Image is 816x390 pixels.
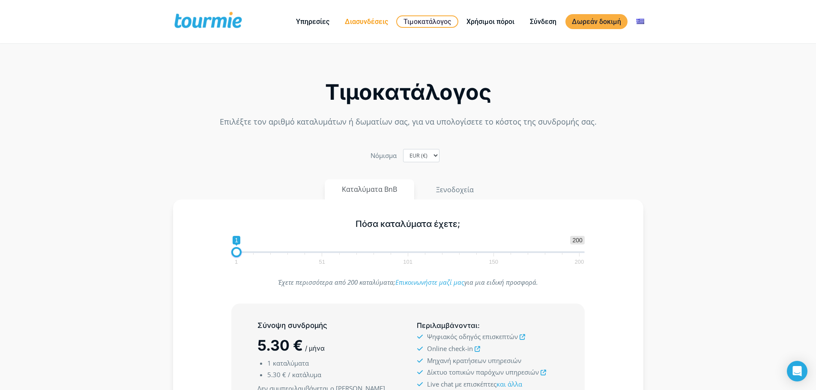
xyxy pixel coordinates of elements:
[565,14,628,29] a: Δωρεάν δοκιμή
[427,356,521,365] span: Μηχανή κρατήσεων υπηρεσιών
[305,344,325,352] span: / μήνα
[427,368,539,376] span: Δίκτυο τοπικών παρόχων υπηρεσιών
[173,82,643,102] h2: Τιμοκατάλογος
[496,380,522,388] a: και άλλα
[417,321,478,330] span: Περιλαμβάνονται
[273,359,309,367] span: καταλύματα
[427,380,522,388] span: Live chat με επισκέπτες
[318,260,326,264] span: 51
[231,277,585,288] p: Έχετε περισσότερα από 200 καταλύματα; για μια ειδική προσφορά.
[257,320,399,331] h5: Σύνοψη συνδρομής
[460,16,521,27] a: Χρήσιμοι πόροι
[338,16,395,27] a: Διασυνδέσεις
[427,332,518,341] span: Ψηφιακός οδηγός επισκεπτών
[371,150,397,161] label: Nόμισμα
[257,336,303,354] span: 5.30 €
[417,320,558,331] h5: :
[395,278,464,286] a: Επικοινωνήστε μαζί μας
[396,15,458,28] a: Τιμοκατάλογος
[231,219,585,229] h5: Πόσα καταλύματα έχετε;
[523,16,563,27] a: Σύνδεση
[267,370,286,379] span: 5.30 €
[427,344,473,353] span: Online check-in
[402,260,414,264] span: 101
[290,16,336,27] a: Υπηρεσίες
[570,236,584,244] span: 200
[288,370,321,379] span: / κατάλυμα
[325,179,414,199] button: Καταλύματα BnB
[574,260,586,264] span: 200
[418,179,491,200] button: Ξενοδοχεία
[173,116,643,128] p: Επιλέξτε τον αριθμό καταλυμάτων ή δωματίων σας, για να υπολογίσετε το κόστος της συνδρομής σας.
[233,236,240,244] span: 1
[233,260,239,264] span: 1
[267,359,271,367] span: 1
[487,260,499,264] span: 150
[787,361,807,381] div: Open Intercom Messenger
